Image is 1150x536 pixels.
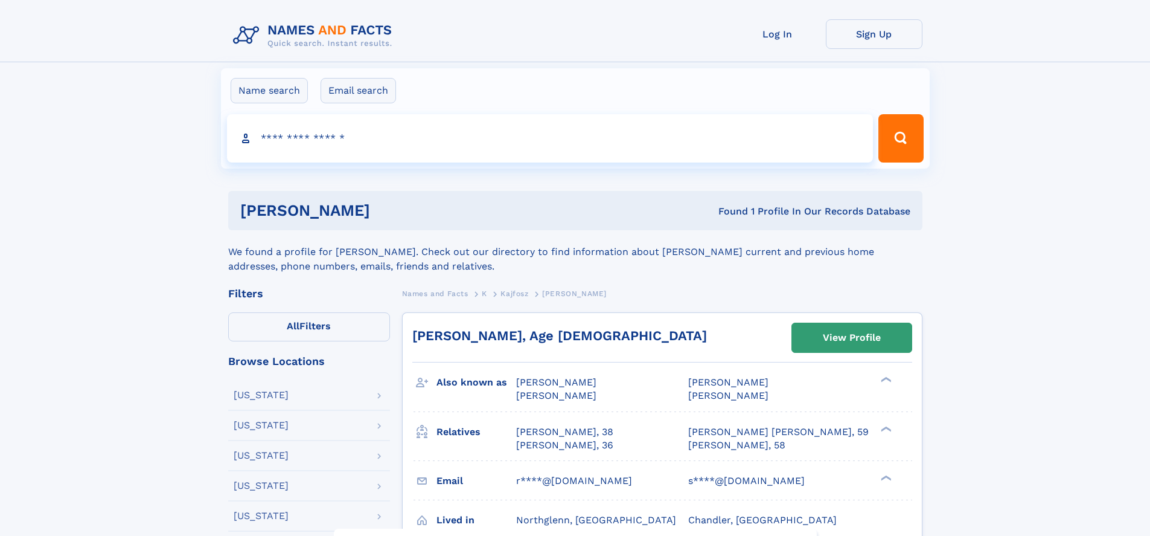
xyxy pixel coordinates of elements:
img: Logo Names and Facts [228,19,402,52]
div: ❯ [878,425,892,433]
div: Filters [228,288,390,299]
a: Log In [729,19,826,49]
h3: Also known as [436,372,516,393]
span: All [287,320,299,332]
a: K [482,286,487,301]
span: [PERSON_NAME] [516,390,596,401]
input: search input [227,114,874,163]
div: [US_STATE] [234,511,289,521]
h1: [PERSON_NAME] [240,203,545,218]
span: [PERSON_NAME] [688,376,768,388]
button: Search Button [878,114,923,163]
span: Chandler, [GEOGRAPHIC_DATA] [688,514,837,526]
a: Names and Facts [402,286,468,301]
span: [PERSON_NAME] [516,376,596,388]
div: [US_STATE] [234,421,289,430]
label: Filters [228,312,390,341]
a: View Profile [792,323,912,352]
span: [PERSON_NAME] [688,390,768,401]
a: [PERSON_NAME], Age [DEMOGRAPHIC_DATA] [412,328,707,343]
span: Northglenn, [GEOGRAPHIC_DATA] [516,514,676,526]
a: [PERSON_NAME] [PERSON_NAME], 59 [688,425,869,439]
div: [US_STATE] [234,451,289,460]
h3: Email [436,471,516,491]
div: [US_STATE] [234,390,289,400]
h3: Lived in [436,510,516,531]
div: Browse Locations [228,356,390,367]
a: [PERSON_NAME], 38 [516,425,613,439]
div: [US_STATE] [234,481,289,491]
div: ❯ [878,376,892,384]
a: Sign Up [826,19,922,49]
a: [PERSON_NAME], 58 [688,439,785,452]
div: View Profile [823,324,881,352]
label: Name search [231,78,308,103]
span: [PERSON_NAME] [542,289,607,298]
div: Found 1 Profile In Our Records Database [544,205,910,218]
a: Kajfosz [500,286,528,301]
span: K [482,289,487,298]
span: Kajfosz [500,289,528,298]
a: [PERSON_NAME], 36 [516,439,613,452]
label: Email search [321,78,396,103]
div: We found a profile for [PERSON_NAME]. Check out our directory to find information about [PERSON_N... [228,230,922,274]
div: ❯ [878,474,892,482]
h3: Relatives [436,422,516,442]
